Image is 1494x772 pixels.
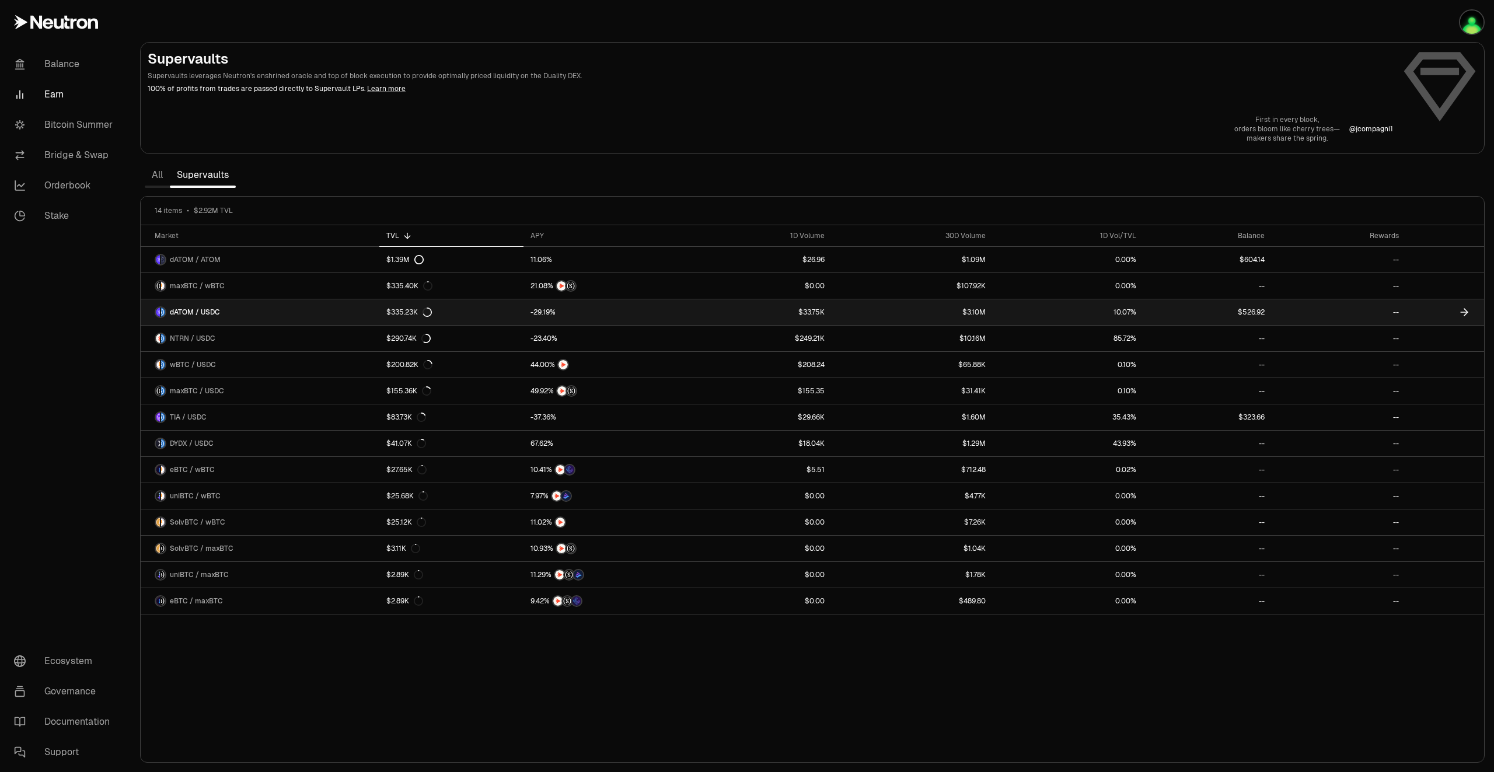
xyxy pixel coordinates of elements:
[832,299,992,325] a: $3.10M
[993,247,1143,273] a: 0.00%
[1272,588,1406,614] a: --
[685,483,832,509] a: $0.00
[993,457,1143,483] a: 0.02%
[993,588,1143,614] a: 0.00%
[156,386,160,396] img: maxBTC Logo
[832,247,992,273] a: $1.09M
[563,596,572,606] img: Structured Points
[565,465,574,474] img: EtherFi Points
[170,163,236,187] a: Supervaults
[1143,457,1272,483] a: --
[156,465,160,474] img: eBTC Logo
[1234,124,1340,134] p: orders bloom like cherry trees—
[5,201,126,231] a: Stake
[553,596,563,606] img: NTRN
[379,352,523,378] a: $200.82K
[161,334,165,343] img: USDC Logo
[386,570,423,579] div: $2.89K
[170,491,221,501] span: uniBTC / wBTC
[379,326,523,351] a: $290.74K
[386,465,427,474] div: $27.65K
[5,79,126,110] a: Earn
[993,326,1143,351] a: 85.72%
[567,386,576,396] img: Structured Points
[141,483,379,509] a: uniBTC LogowBTC LogouniBTC / wBTC
[993,378,1143,404] a: 0.10%
[832,588,992,614] a: $489.80
[1272,273,1406,299] a: --
[141,509,379,535] a: SolvBTC LogowBTC LogoSolvBTC / wBTC
[386,281,432,291] div: $335.40K
[141,273,379,299] a: maxBTC LogowBTC LogomaxBTC / wBTC
[156,491,160,501] img: uniBTC Logo
[832,431,992,456] a: $1.29M
[1143,588,1272,614] a: --
[523,562,686,588] a: NTRNStructured PointsBedrock Diamonds
[1143,536,1272,561] a: --
[1143,299,1272,325] a: $526.92
[141,562,379,588] a: uniBTC LogomaxBTC LogouniBTC / maxBTC
[566,281,575,291] img: Structured Points
[386,518,426,527] div: $25.12K
[170,308,220,317] span: dATOM / USDC
[530,569,679,581] button: NTRNStructured PointsBedrock Diamonds
[561,491,571,501] img: Bedrock Diamonds
[555,570,564,579] img: NTRN
[1143,431,1272,456] a: --
[993,273,1143,299] a: 0.00%
[685,562,832,588] a: $0.00
[386,308,432,317] div: $335.23K
[832,457,992,483] a: $712.48
[993,352,1143,378] a: 0.10%
[161,255,165,264] img: ATOM Logo
[685,509,832,535] a: $0.00
[161,439,165,448] img: USDC Logo
[5,737,126,767] a: Support
[1272,352,1406,378] a: --
[386,544,420,553] div: $3.11K
[993,404,1143,430] a: 35.43%
[1272,404,1406,430] a: --
[5,49,126,79] a: Balance
[1272,378,1406,404] a: --
[832,326,992,351] a: $10.16M
[379,509,523,535] a: $25.12K
[685,352,832,378] a: $208.24
[379,299,523,325] a: $335.23K
[170,386,224,396] span: maxBTC / USDC
[379,431,523,456] a: $41.07K
[1143,562,1272,588] a: --
[832,562,992,588] a: $1.78K
[155,231,372,240] div: Market
[386,360,432,369] div: $200.82K
[832,378,992,404] a: $31.41K
[1234,115,1340,143] a: First in every block,orders bloom like cherry trees—makers share the spring.
[685,378,832,404] a: $155.35
[161,491,165,501] img: wBTC Logo
[161,308,165,317] img: USDC Logo
[156,281,160,291] img: maxBTC Logo
[170,570,229,579] span: uniBTC / maxBTC
[161,596,165,606] img: maxBTC Logo
[1143,404,1272,430] a: $323.66
[386,334,431,343] div: $290.74K
[1272,536,1406,561] a: --
[832,483,992,509] a: $4.77K
[5,140,126,170] a: Bridge & Swap
[386,255,424,264] div: $1.39M
[161,465,165,474] img: wBTC Logo
[379,378,523,404] a: $155.36K
[161,570,165,579] img: maxBTC Logo
[1143,326,1272,351] a: --
[530,595,679,607] button: NTRNStructured PointsEtherFi Points
[148,83,1393,94] p: 100% of profits from trades are passed directly to Supervault LPs.
[379,404,523,430] a: $83.73K
[5,110,126,140] a: Bitcoin Summer
[574,570,583,579] img: Bedrock Diamonds
[1279,231,1399,240] div: Rewards
[993,536,1143,561] a: 0.00%
[1272,457,1406,483] a: --
[170,413,207,422] span: TIA / USDC
[161,281,165,291] img: wBTC Logo
[1272,431,1406,456] a: --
